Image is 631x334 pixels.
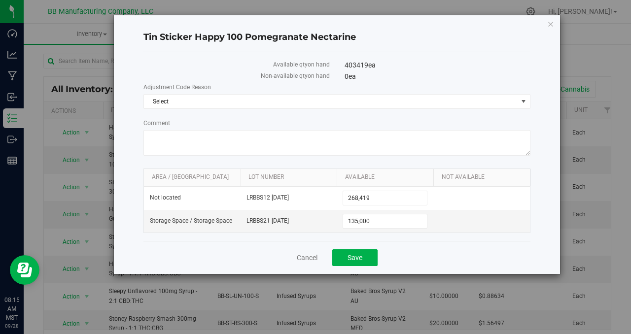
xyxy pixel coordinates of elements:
[297,253,317,263] a: Cancel
[442,173,526,181] a: Not Available
[308,72,330,79] span: on hand
[10,255,39,285] iframe: Resource center
[518,95,530,108] span: select
[143,119,530,128] label: Comment
[144,95,518,108] span: Select
[343,191,427,205] input: 268,419
[308,61,330,68] span: on hand
[143,71,329,80] label: Non-available qty
[143,60,329,69] label: Available qty
[246,216,331,226] span: LRBBS21 [DATE]
[152,173,237,181] a: Area / [GEOGRAPHIC_DATA]
[345,61,376,69] span: 403419
[345,72,356,80] span: 0
[150,193,181,202] span: Not located
[150,216,232,226] span: Storage Space / Storage Space
[332,249,378,266] button: Save
[348,254,362,262] span: Save
[343,214,427,228] input: 135,000
[143,83,530,92] label: Adjustment Code Reason
[368,61,376,69] span: ea
[349,72,356,80] span: ea
[143,31,530,44] h4: Tin Sticker Happy 100 Pomegranate Nectarine
[248,173,333,181] a: Lot Number
[345,173,430,181] a: Available
[246,193,331,202] span: LRBBS12 [DATE]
